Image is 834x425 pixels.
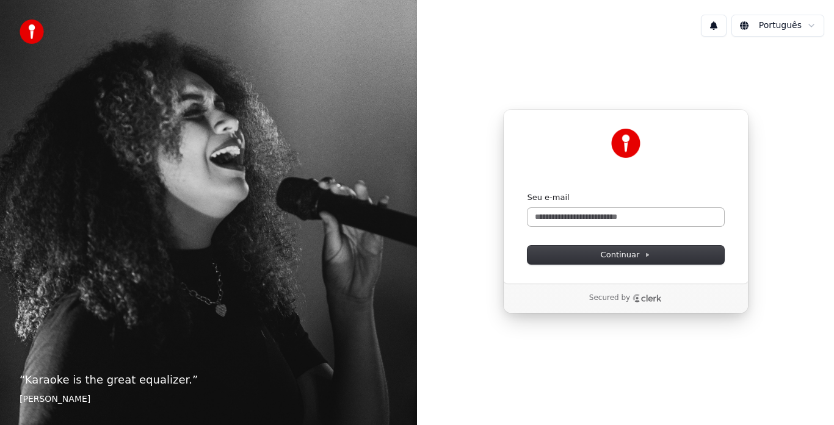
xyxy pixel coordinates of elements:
footer: [PERSON_NAME] [20,393,397,405]
label: Seu e-mail [528,192,570,203]
img: Youka [611,129,640,158]
a: Clerk logo [633,294,662,302]
p: Secured by [589,293,630,303]
p: “ Karaoke is the great equalizer. ” [20,371,397,388]
img: youka [20,20,44,44]
button: Continuar [528,246,724,264]
span: Continuar [601,249,651,260]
